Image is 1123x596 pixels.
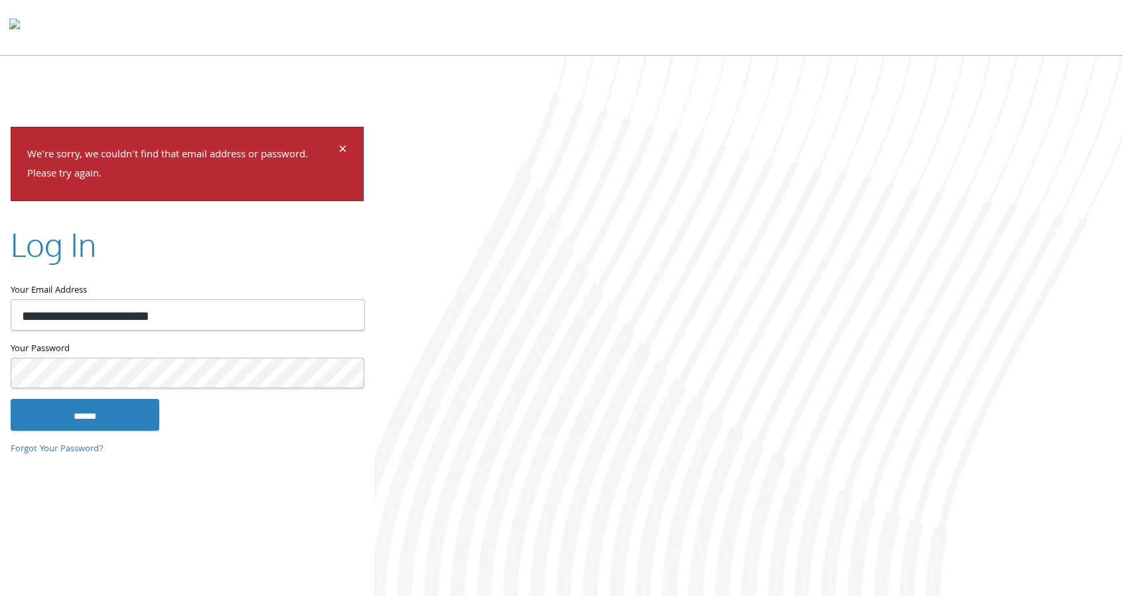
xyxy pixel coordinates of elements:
img: todyl-logo-dark.svg [9,14,20,40]
p: We're sorry, we couldn't find that email address or password. Please try again. [27,146,337,185]
h2: Log In [11,222,96,267]
span: × [338,138,347,164]
a: Forgot Your Password? [11,442,104,457]
label: Your Password [11,341,364,358]
button: Dismiss alert [338,143,347,159]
